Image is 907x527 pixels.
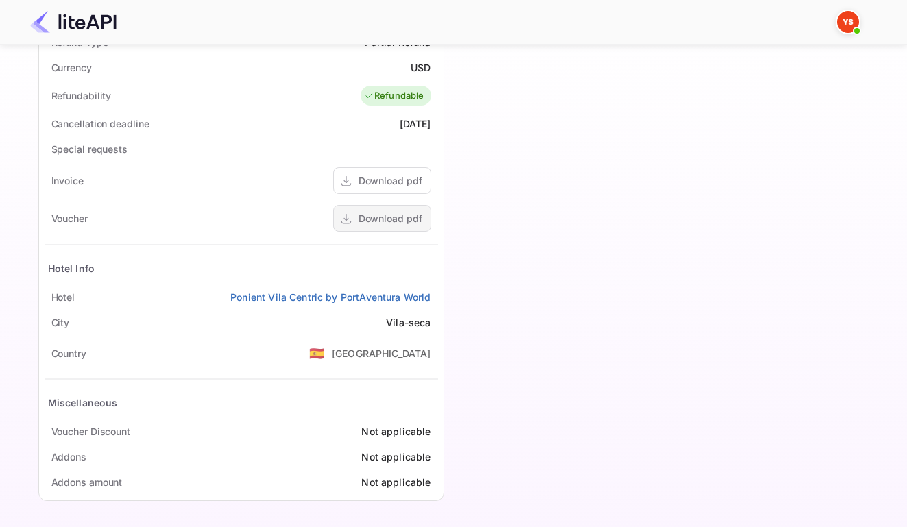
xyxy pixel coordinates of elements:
[359,211,422,225] div: Download pdf
[361,475,431,489] div: Not applicable
[48,395,118,410] div: Miscellaneous
[51,346,86,360] div: Country
[51,290,75,304] div: Hotel
[30,11,117,33] img: LiteAPI Logo
[359,173,422,188] div: Download pdf
[51,60,92,75] div: Currency
[361,424,431,439] div: Not applicable
[51,211,88,225] div: Voucher
[364,89,424,103] div: Refundable
[48,261,95,275] div: Hotel Info
[51,450,86,464] div: Addons
[332,346,431,360] div: [GEOGRAPHIC_DATA]
[51,315,70,330] div: City
[51,173,84,188] div: Invoice
[386,315,431,330] div: Vila-seca
[51,424,130,439] div: Voucher Discount
[309,341,325,365] span: United States
[361,450,431,464] div: Not applicable
[837,11,859,33] img: Yandex Support
[51,142,128,156] div: Special requests
[51,88,112,103] div: Refundability
[411,60,431,75] div: USD
[230,290,431,304] a: Ponient Vila Centric by PortAventura World
[400,117,431,131] div: [DATE]
[51,117,149,131] div: Cancellation deadline
[51,475,123,489] div: Addons amount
